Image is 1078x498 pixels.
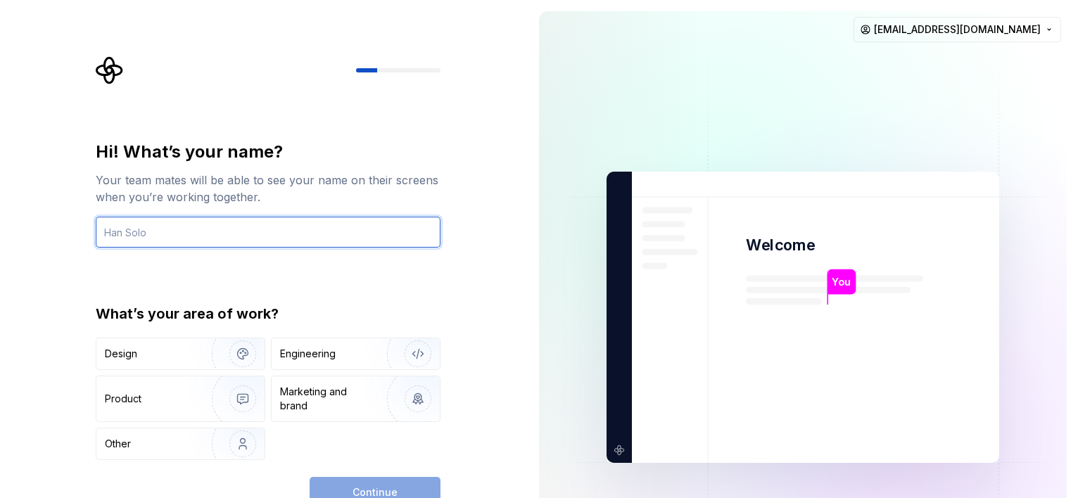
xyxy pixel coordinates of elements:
[96,172,440,205] div: Your team mates will be able to see your name on their screens when you’re working together.
[105,392,141,406] div: Product
[280,347,336,361] div: Engineering
[105,437,131,451] div: Other
[854,17,1061,42] button: [EMAIL_ADDRESS][DOMAIN_NAME]
[96,56,124,84] svg: Supernova Logo
[96,304,440,324] div: What’s your area of work?
[874,23,1041,37] span: [EMAIL_ADDRESS][DOMAIN_NAME]
[105,347,137,361] div: Design
[96,141,440,163] div: Hi! What’s your name?
[280,385,375,413] div: Marketing and brand
[746,235,815,255] p: Welcome
[832,274,851,290] p: You
[96,217,440,248] input: Han Solo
